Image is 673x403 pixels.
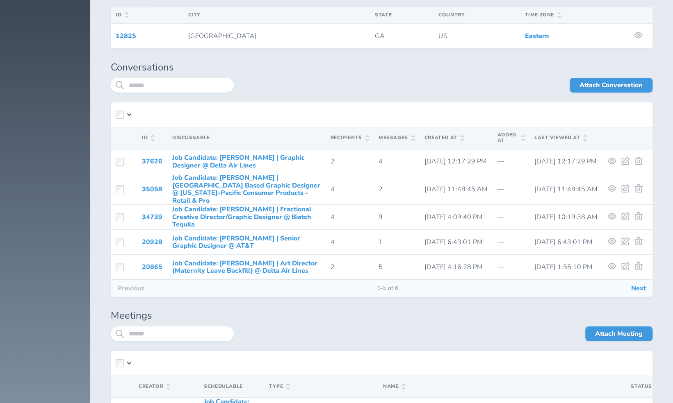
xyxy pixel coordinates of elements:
[172,153,305,170] a: Job Candidate: [PERSON_NAME] | Graphic Designer @ Delta Air Lines
[142,185,162,194] a: 35058
[379,263,383,272] span: 5
[424,157,487,166] span: [DATE] 12:17:29 PM
[331,263,335,272] span: 2
[379,185,383,194] span: 2
[142,157,162,166] a: 37626
[116,12,128,18] span: ID
[111,62,652,73] h1: Conversations
[142,238,162,247] a: 20928
[172,205,311,229] a: Job Candidate: [PERSON_NAME] | Fractional Creative Director/Graphic Designer @ Biatch Tequila
[116,32,136,41] a: 12825
[111,310,652,321] h1: Meetings
[534,213,598,222] span: [DATE] 10:19:38 AM
[534,135,586,141] span: Last Viewed At
[375,32,385,41] span: GA
[371,285,405,292] span: 1-5 of 6
[525,32,549,41] a: Eastern
[269,384,290,389] span: Type
[497,185,504,194] span: —
[424,185,488,194] span: [DATE] 11:48:45 AM
[375,11,392,18] span: State
[383,384,405,389] span: Name
[172,134,210,141] span: Discussable
[625,280,652,297] button: Next
[424,213,483,222] span: [DATE] 4:09:40 PM
[379,135,415,141] span: Messages
[142,135,154,141] span: ID
[142,213,162,222] a: 34739
[497,238,504,247] span: —
[139,384,170,389] span: Creator
[424,263,483,272] span: [DATE] 4:16:28 PM
[331,213,335,222] span: 4
[497,132,525,144] span: Added At
[631,383,652,389] span: Status
[331,135,369,141] span: Recipients
[331,185,335,194] span: 4
[534,263,593,272] span: [DATE] 1:55:10 PM
[570,78,652,93] a: Attach Conversation
[331,157,335,166] span: 2
[172,234,300,250] a: Job Candidate: [PERSON_NAME] | Senior Graphic Designer @ AT&T
[188,11,200,18] span: City
[438,11,465,18] span: Country
[585,326,652,341] a: Attach Meeting
[534,238,593,247] span: [DATE] 6:43:01 PM
[497,263,504,272] span: —
[497,157,504,166] span: —
[331,238,335,247] span: 4
[379,157,383,166] span: 4
[204,383,243,389] span: Schedulable
[438,32,447,41] span: US
[534,185,598,194] span: [DATE] 11:48:45 AM
[424,238,483,247] span: [DATE] 6:43:01 PM
[379,238,383,247] span: 1
[424,135,464,141] span: Created At
[497,213,504,222] span: —
[379,213,383,222] span: 9
[111,280,151,297] button: Previous
[534,157,597,166] span: [DATE] 12:17:29 PM
[172,173,320,205] a: Job Candidate: [PERSON_NAME] | [GEOGRAPHIC_DATA] Based Graphic Designer @ [US_STATE]-Pacific Cons...
[188,32,256,41] span: [GEOGRAPHIC_DATA]
[525,12,560,18] span: Time Zone
[142,263,162,272] a: 20865
[172,259,317,275] a: Job Candidate: [PERSON_NAME] | Art Director (Maternity Leave Backfill) @ Delta Air Lines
